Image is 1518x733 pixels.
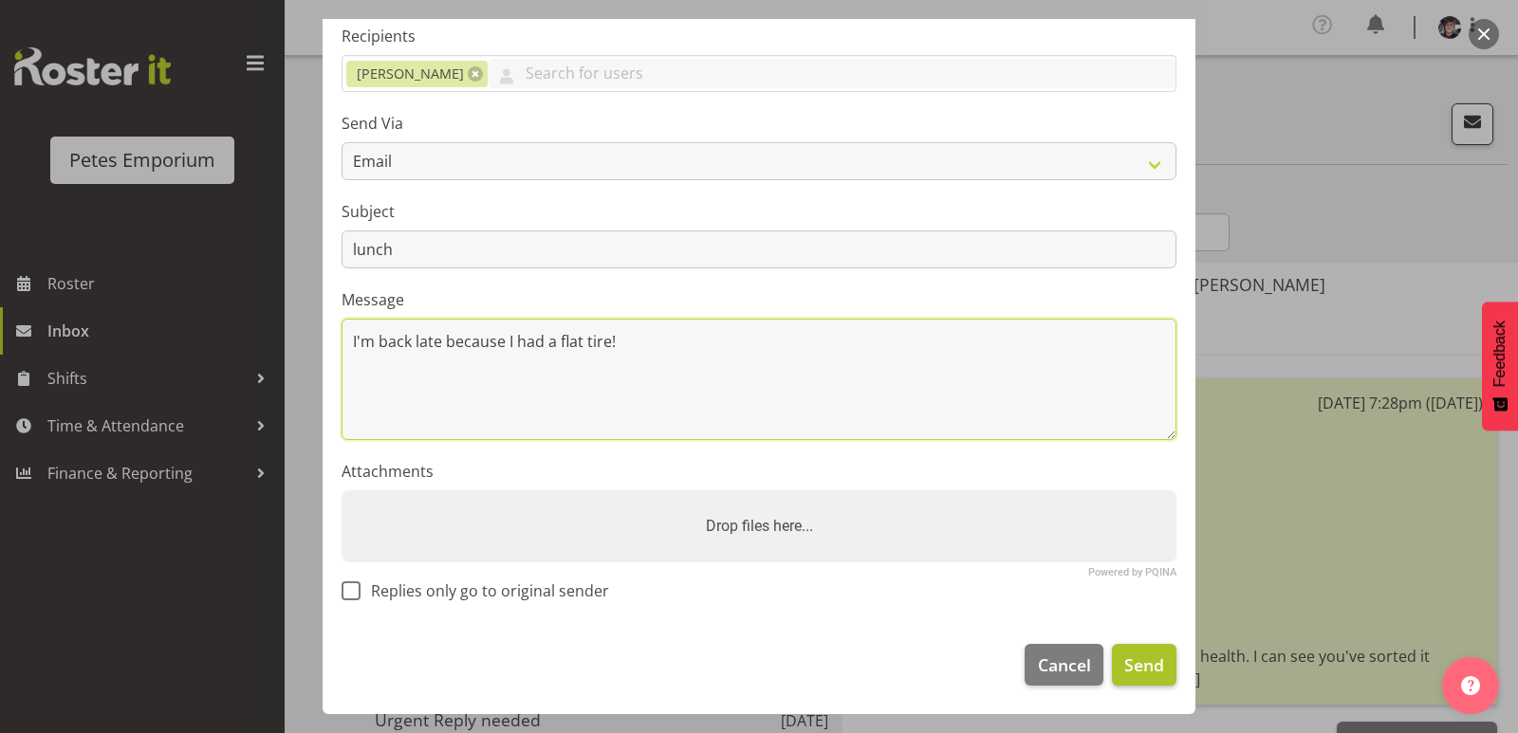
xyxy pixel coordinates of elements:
label: Send Via [342,112,1176,135]
input: Search for users [488,59,1176,88]
button: Cancel [1025,644,1102,686]
label: Recipients [342,25,1176,47]
label: Drop files here... [698,507,821,545]
span: Replies only go to original sender [361,581,609,600]
span: Send [1124,652,1164,677]
label: Subject [342,200,1176,223]
a: Powered by PQINA [1088,568,1176,577]
span: [PERSON_NAME] [357,64,464,84]
label: Message [342,288,1176,311]
button: Send [1112,644,1176,686]
img: help-xxl-2.png [1461,676,1480,695]
span: Cancel [1038,652,1091,677]
button: Feedback - Show survey [1482,302,1518,431]
label: Attachments [342,460,1176,483]
input: Subject [342,230,1176,268]
span: Feedback [1491,321,1509,387]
